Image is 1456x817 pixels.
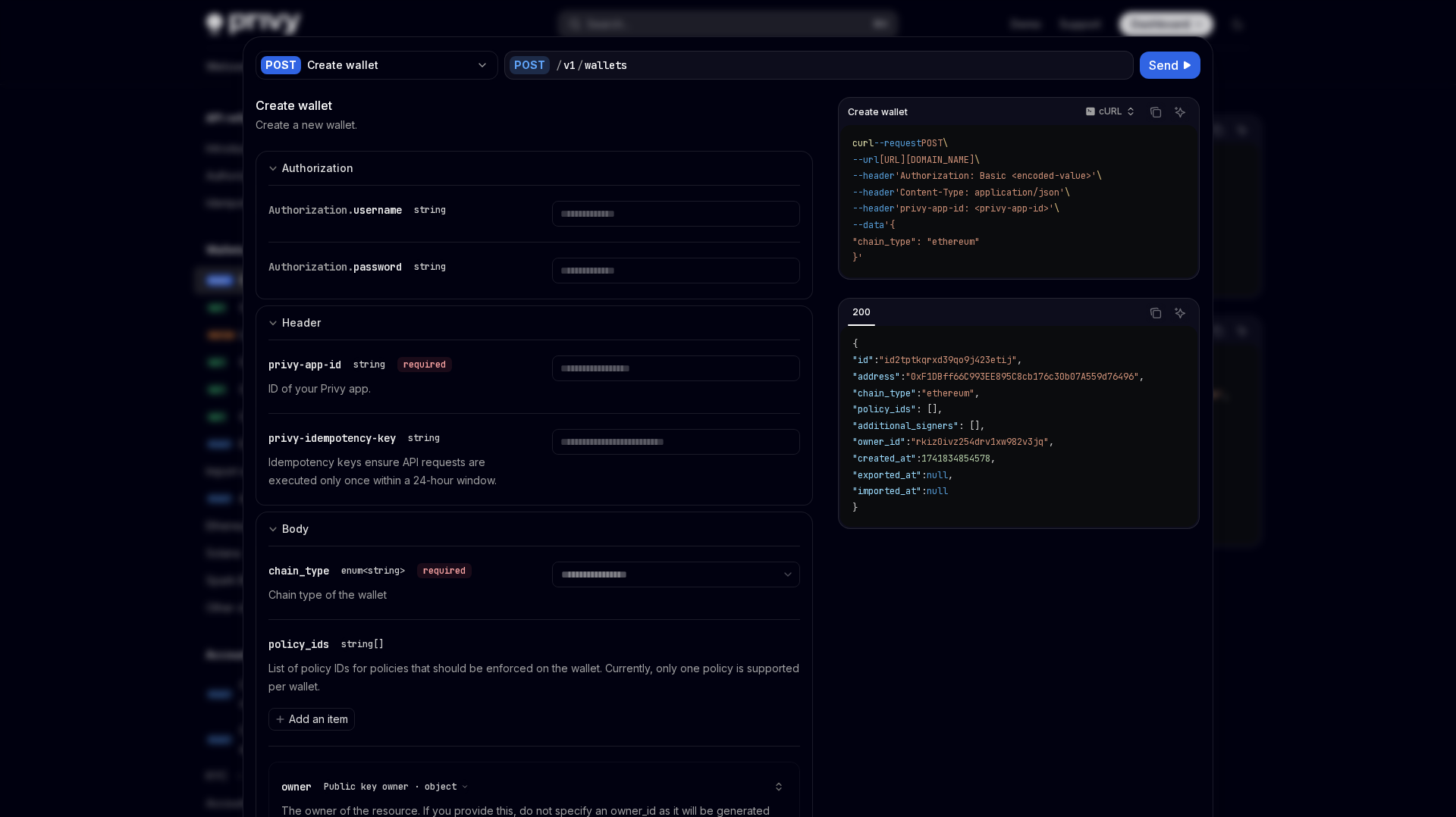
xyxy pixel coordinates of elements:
[974,387,980,399] span: ,
[256,512,813,546] button: Expand input section
[900,371,905,383] span: :
[905,436,911,448] span: :
[268,453,516,490] p: Idempotency keys ensure API requests are executed only once within a 24-hour window.
[268,380,516,398] p: ID of your Privy app.
[911,436,1049,448] span: "rkiz0ivz254drv1xw982v3jq"
[852,338,858,350] span: {
[852,170,895,182] span: --header
[397,357,452,372] div: required
[852,452,916,465] span: "created_at"
[879,354,1017,366] span: "id2tptkqrxd39qo9j423etij"
[268,429,446,447] div: privy-idempotency-key
[268,258,452,276] div: Authorization.password
[268,562,472,580] div: chain_type
[948,469,953,481] span: ,
[852,154,879,166] span: --url
[353,203,402,217] span: username
[577,58,583,73] div: /
[256,49,498,81] button: POSTCreate wallet
[282,159,353,177] div: Authorization
[974,154,980,166] span: \
[261,56,301,74] div: POST
[552,562,799,587] select: Select chain_type
[852,137,874,149] span: curl
[324,781,457,793] span: Public key owner · object
[852,485,921,497] span: "imported_at"
[556,58,562,73] div: /
[895,186,1065,199] span: 'Content-Type: application/json'
[1146,303,1166,323] button: Copy the contents from the code block
[282,314,321,332] div: Header
[1065,186,1070,199] span: \
[268,203,353,217] span: Authorization.
[927,485,948,497] span: null
[268,431,396,445] span: privy-idempotency-key
[959,420,985,432] span: : [],
[990,452,996,465] span: ,
[1139,371,1144,383] span: ,
[1170,303,1190,323] button: Ask AI
[552,258,799,283] input: Enter password
[282,520,309,538] div: Body
[852,219,884,231] span: --data
[879,154,974,166] span: [URL][DOMAIN_NAME]
[852,502,858,514] span: }
[927,469,948,481] span: null
[852,186,895,199] span: --header
[1099,105,1122,117] p: cURL
[417,563,472,578] div: required
[281,780,312,794] span: owner
[852,371,900,383] span: "address"
[324,779,469,794] button: Public key owner · object
[921,485,927,497] span: :
[256,117,357,133] p: Create a new wallet.
[1170,102,1190,122] button: Ask AI
[905,371,1139,383] span: "0xF1DBff66C993EE895C8cb176c30b07A559d76496"
[1077,99,1141,125] button: cURL
[256,96,813,114] div: Create wallet
[852,420,959,432] span: "additional_signers"
[943,137,948,149] span: \
[268,586,516,604] p: Chain type of the wallet
[916,452,921,465] span: :
[921,452,990,465] span: 1741834854578
[874,354,879,366] span: :
[268,708,355,731] button: Add an item
[510,56,550,74] div: POST
[1149,56,1178,74] span: Send
[848,106,908,118] span: Create wallet
[281,778,475,796] div: owner
[585,58,627,73] div: wallets
[1140,52,1200,79] button: Send
[916,387,921,399] span: :
[552,429,799,455] input: Enter privy-idempotency-key
[852,236,980,248] span: "chain_type": "ethereum"
[268,358,341,371] span: privy-app-id
[884,219,895,231] span: '{
[1049,436,1054,448] span: ,
[256,151,813,185] button: Expand input section
[268,635,390,653] div: policy_ids
[852,387,916,399] span: "chain_type"
[921,469,927,481] span: :
[289,712,348,727] span: Add an item
[895,170,1097,182] span: 'Authorization: Basic <encoded-value>'
[852,252,863,264] span: }'
[268,659,800,696] p: List of policy IDs for policies that should be enforced on the wallet. Currently, only one policy...
[1054,202,1059,214] span: \
[353,260,402,274] span: password
[268,260,353,274] span: Authorization.
[852,469,921,481] span: "exported_at"
[852,403,916,415] span: "policy_ids"
[921,387,974,399] span: "ethereum"
[852,202,895,214] span: --header
[921,137,943,149] span: POST
[256,305,813,340] button: Expand input section
[916,403,943,415] span: : [],
[1097,170,1102,182] span: \
[852,436,905,448] span: "owner_id"
[852,354,874,366] span: "id"
[268,355,452,374] div: privy-app-id
[874,137,921,149] span: --request
[848,303,875,321] div: 200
